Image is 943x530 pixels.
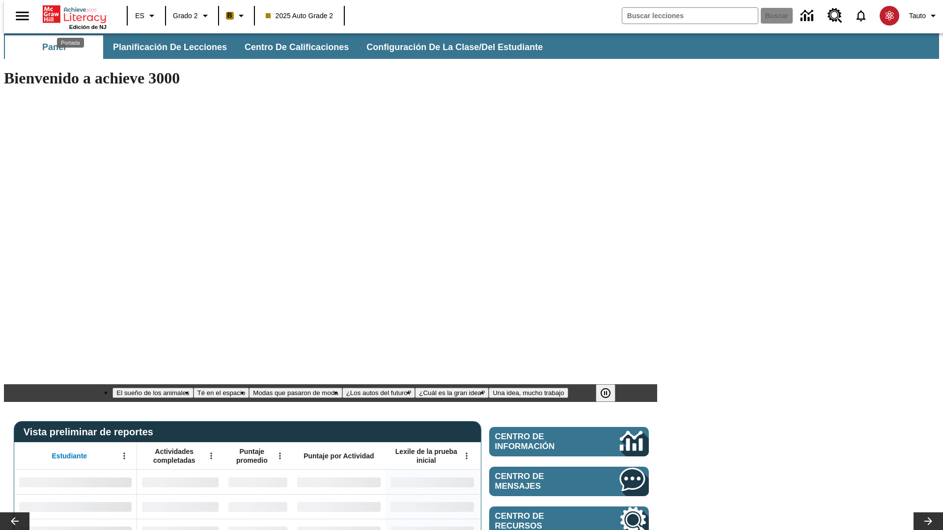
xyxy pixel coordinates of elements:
[131,7,162,25] button: Lenguaje: ES, Selecciona un idioma
[489,388,568,398] button: Diapositiva 6 Una idea, mucho trabajo
[495,472,590,491] span: Centro de mensajes
[223,470,292,494] div: Sin datos,
[245,42,349,53] span: Centro de calificaciones
[495,432,587,451] span: Centro de información
[4,35,552,59] div: Subbarra de navegación
[173,11,198,21] span: Grado 2
[169,7,215,25] button: Grado: Grado 2, Elige un grado
[874,3,905,28] button: Escoja un nuevo avatar
[117,449,132,463] button: Abrir menú
[390,447,462,465] span: Lexile de la prueba inicial
[204,449,219,463] button: Abrir menú
[304,451,374,460] span: Puntaje por Actividad
[622,8,758,24] input: Buscar campo
[249,388,342,398] button: Diapositiva 3 Modas que pasaron de moda
[909,11,926,21] span: Tauto
[273,449,287,463] button: Abrir menú
[42,42,66,53] span: Panel
[489,427,649,456] a: Centro de información
[105,35,235,59] button: Planificación de lecciones
[112,388,193,398] button: Diapositiva 1 El sueño de los animales
[43,3,107,30] div: Portada
[43,4,107,24] a: Portada
[222,7,251,25] button: Boost El color de la clase es anaranjado claro. Cambiar el color de la clase.
[822,2,848,29] a: Centro de recursos, Se abrirá en una pestaña nueva.
[237,35,357,59] button: Centro de calificaciones
[459,449,474,463] button: Abrir menú
[135,11,144,21] span: ES
[137,470,223,494] div: Sin datos,
[8,1,37,30] button: Abrir el menú lateral
[223,494,292,519] div: Sin datos,
[4,33,939,59] div: Subbarra de navegación
[880,6,899,26] img: avatar image
[137,494,223,519] div: Sin datos,
[596,384,625,402] div: Pausar
[342,388,416,398] button: Diapositiva 4 ¿Los autos del futuro?
[142,447,207,465] span: Actividades completadas
[5,35,103,59] button: Panel
[57,38,84,48] div: Portada
[795,2,822,29] a: Centro de información
[69,24,107,30] span: Edición de NJ
[266,11,333,21] span: 2025 Auto Grade 2
[227,9,232,22] span: B
[596,384,615,402] button: Pausar
[359,35,551,59] button: Configuración de la clase/del estudiante
[113,42,227,53] span: Planificación de lecciones
[228,447,276,465] span: Puntaje promedio
[415,388,489,398] button: Diapositiva 5 ¿Cuál es la gran idea?
[366,42,543,53] span: Configuración de la clase/del estudiante
[914,512,943,530] button: Carrusel de lecciones, seguir
[905,7,943,25] button: Perfil/Configuración
[194,388,250,398] button: Diapositiva 2 Té en el espacio
[489,467,649,496] a: Centro de mensajes
[52,451,87,460] span: Estudiante
[24,426,158,438] span: Vista preliminar de reportes
[4,69,657,87] h1: Bienvenido a achieve 3000
[848,3,874,28] a: Notificaciones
